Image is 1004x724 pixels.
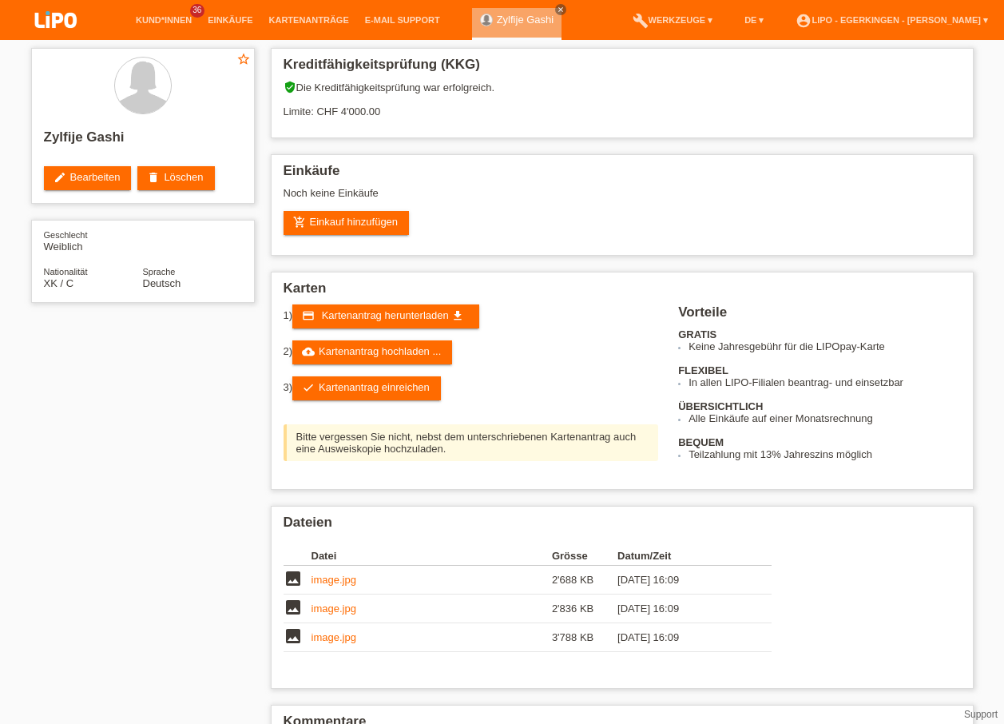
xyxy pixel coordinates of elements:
a: Zylfije Gashi [497,14,554,26]
b: ÜBERSICHTLICH [678,400,763,412]
span: Kosovo / C / 20.09.1991 [44,277,74,289]
div: 3) [284,376,659,400]
i: add_shopping_cart [293,216,306,229]
div: Weiblich [44,229,143,253]
h2: Zylfije Gashi [44,129,242,153]
div: 1) [284,304,659,328]
i: credit_card [302,309,315,322]
span: Kartenantrag herunterladen [322,309,449,321]
li: Teilzahlung mit 13% Jahreszins möglich [689,448,960,460]
a: deleteLöschen [137,166,214,190]
span: Nationalität [44,267,88,276]
td: 2'836 KB [552,595,617,623]
h2: Dateien [284,515,961,539]
li: Keine Jahresgebühr für die LIPOpay-Karte [689,340,960,352]
a: add_shopping_cartEinkauf hinzufügen [284,211,410,235]
h2: Karten [284,280,961,304]
td: [DATE] 16:09 [617,595,748,623]
div: Noch keine Einkäufe [284,187,961,211]
td: [DATE] 16:09 [617,623,748,652]
th: Grösse [552,547,617,566]
a: Einkäufe [200,15,260,25]
a: credit_card Kartenantrag herunterladen get_app [292,304,479,328]
a: DE ▾ [736,15,772,25]
div: Die Kreditfähigkeitsprüfung war erfolgreich. Limite: CHF 4'000.00 [284,81,961,129]
i: image [284,627,303,646]
span: Deutsch [143,277,181,289]
th: Datum/Zeit [617,547,748,566]
li: Alle Einkäufe auf einer Monatsrechnung [689,412,960,424]
span: Sprache [143,267,176,276]
a: Support [964,709,998,720]
div: 2) [284,340,659,364]
h2: Kreditfähigkeitsprüfung (KKG) [284,57,961,81]
td: [DATE] 16:09 [617,566,748,595]
b: GRATIS [678,328,716,340]
h2: Vorteile [678,304,960,328]
i: get_app [451,309,464,322]
a: Kund*innen [128,15,200,25]
i: account_circle [796,13,812,29]
i: image [284,569,303,588]
i: image [284,598,303,617]
a: checkKartenantrag einreichen [292,376,441,400]
i: delete [147,171,160,184]
i: edit [54,171,66,184]
i: verified_user [284,81,296,93]
h2: Einkäufe [284,163,961,187]
b: FLEXIBEL [678,364,728,376]
li: In allen LIPO-Filialen beantrag- und einsetzbar [689,376,960,388]
a: editBearbeiten [44,166,132,190]
span: 36 [190,4,204,18]
i: build [633,13,649,29]
a: Kartenanträge [261,15,357,25]
td: 3'788 KB [552,623,617,652]
a: LIPO pay [16,33,96,45]
a: E-Mail Support [357,15,448,25]
b: BEQUEM [678,436,724,448]
a: cloud_uploadKartenantrag hochladen ... [292,340,452,364]
a: close [555,4,566,15]
a: star_border [236,52,251,69]
a: image.jpg [312,574,356,586]
span: Geschlecht [44,230,88,240]
i: cloud_upload [302,345,315,358]
i: check [302,381,315,394]
i: close [557,6,565,14]
a: image.jpg [312,603,356,615]
a: buildWerkzeuge ▾ [625,15,721,25]
a: image.jpg [312,631,356,643]
i: star_border [236,52,251,66]
a: account_circleLIPO - Egerkingen - [PERSON_NAME] ▾ [788,15,996,25]
div: Bitte vergessen Sie nicht, nebst dem unterschriebenen Kartenantrag auch eine Ausweiskopie hochzul... [284,424,659,461]
th: Datei [312,547,552,566]
td: 2'688 KB [552,566,617,595]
